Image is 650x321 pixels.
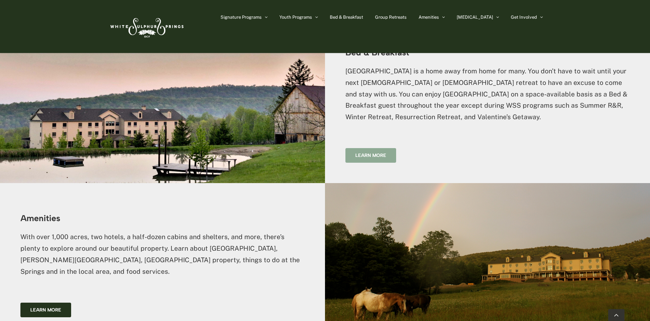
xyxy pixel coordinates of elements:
[375,15,407,19] span: Group Retreats
[20,231,305,277] p: With over 1,000 acres, two hotels, a half-dozen cabins and shelters, and more, there’s plenty to ...
[345,66,630,123] p: [GEOGRAPHIC_DATA] is a home away from home for many. You don’t have to wait until your next [DEMO...
[511,15,537,19] span: Get Involved
[221,15,262,19] span: Signature Programs
[20,303,71,317] a: Learn more
[279,15,312,19] span: Youth Programs
[330,15,363,19] span: Bed & Breakfast
[345,148,396,163] a: Learn more
[107,11,185,42] img: White Sulphur Springs Logo
[457,15,493,19] span: [MEDICAL_DATA]
[419,15,439,19] span: Amenities
[345,48,630,57] h3: Bed & Breakfast
[355,153,386,158] span: Learn more
[20,214,305,223] h3: Amenities
[30,307,61,313] span: Learn more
